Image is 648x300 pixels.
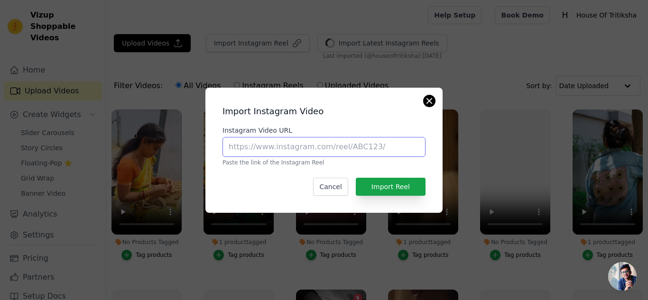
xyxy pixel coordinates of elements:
button: Cancel [313,178,348,196]
label: Instagram Video URL [222,126,426,135]
button: Import Reel [356,178,426,196]
input: https://www.instagram.com/reel/ABC123/ [222,137,426,157]
h2: Import Instagram Video [222,105,426,118]
button: Close modal [424,95,435,107]
div: Open chat [608,262,637,291]
p: Paste the link of the Instagram Reel [222,159,426,166]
